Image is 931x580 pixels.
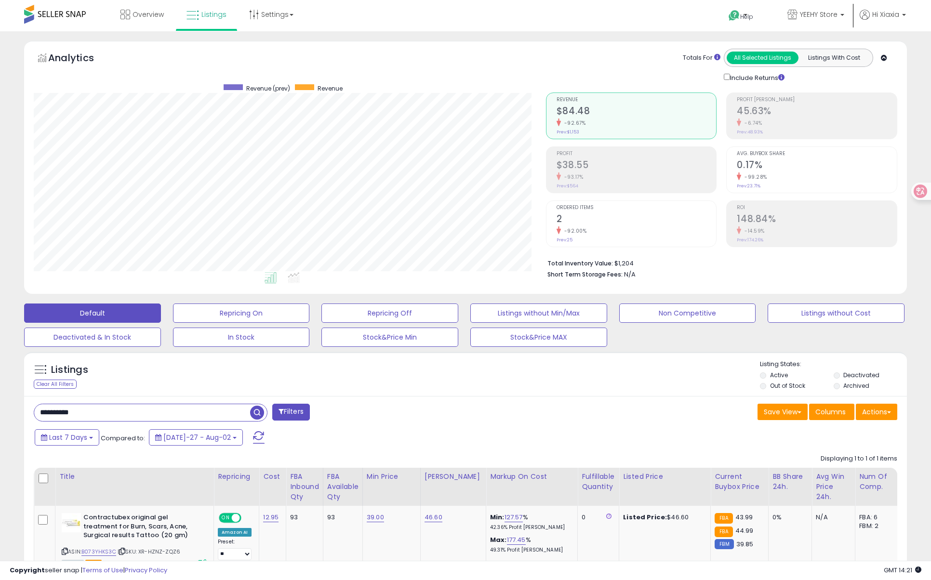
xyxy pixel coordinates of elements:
small: -92.00% [561,227,587,235]
a: Terms of Use [82,566,123,575]
button: All Selected Listings [727,52,798,64]
div: 93 [327,513,355,522]
div: Title [59,472,210,482]
button: Filters [272,404,310,421]
span: Revenue [318,84,343,92]
a: B073YHKS3C [81,548,116,556]
button: Repricing Off [321,303,458,323]
button: Listings without Cost [768,303,904,323]
span: N/A [624,270,636,279]
span: 43.99 [735,513,753,522]
small: FBM [715,539,733,549]
a: 12.95 [263,513,279,522]
small: -14.59% [741,227,765,235]
span: Revenue [557,97,717,103]
span: ROI [737,205,897,211]
div: 0 [582,513,612,522]
label: Archived [843,382,869,390]
div: Displaying 1 to 1 of 1 items [821,454,897,463]
div: Min Price [367,472,416,482]
small: Prev: 23.71% [737,183,760,189]
div: % [490,536,570,554]
span: OFF [240,514,255,522]
h2: 2 [557,213,717,226]
p: Listing States: [760,360,906,369]
span: 44.99 [735,526,754,535]
h2: 148.84% [737,213,897,226]
i: Get Help [728,10,740,22]
h2: $38.55 [557,159,717,172]
div: seller snap | | [10,566,167,575]
small: Prev: 174.26% [737,237,763,243]
a: Privacy Policy [125,566,167,575]
li: $1,204 [547,257,890,268]
span: Columns [815,407,846,417]
span: Listings [201,10,226,19]
span: Revenue (prev) [246,84,290,92]
a: Help [721,2,772,31]
div: Include Returns [717,72,796,83]
b: Contractubex original gel treatment for Burn, Scars, Acne, Surgical results Tattoo (20 gm) [83,513,200,542]
button: Stock&Price MAX [470,328,607,347]
th: The percentage added to the cost of goods (COGS) that forms the calculator for Min & Max prices. [486,468,578,506]
small: -93.17% [561,173,584,181]
span: YEEHY Store [800,10,838,19]
h5: Listings [51,363,88,377]
h2: 45.63% [737,105,897,119]
div: FBA Available Qty [327,472,359,502]
a: 39.00 [367,513,384,522]
span: Overview [133,10,164,19]
b: Short Term Storage Fees: [547,270,623,278]
h5: Analytics [48,51,113,67]
div: FBM: 2 [859,522,891,530]
p: 42.36% Profit [PERSON_NAME] [490,524,570,531]
div: FBA: 6 [859,513,891,522]
button: Save View [758,404,808,420]
button: Repricing On [173,303,310,323]
button: [DATE]-27 - Aug-02 [149,429,243,446]
div: % [490,513,570,531]
span: 39.85 [736,540,754,549]
span: Last 7 Days [49,433,87,442]
a: 46.60 [425,513,442,522]
span: Profit [PERSON_NAME] [737,97,897,103]
small: Prev: $564 [557,183,578,189]
small: Prev: 25 [557,237,572,243]
span: Hi Xiaxia [872,10,899,19]
p: 49.31% Profit [PERSON_NAME] [490,547,570,554]
span: FBA [85,560,102,568]
small: -6.74% [741,119,762,127]
button: Columns [809,404,854,420]
span: Avg. Buybox Share [737,151,897,157]
a: Hi Xiaxia [860,10,906,31]
span: Help [740,13,753,21]
small: FBA [715,513,732,524]
div: BB Share 24h. [772,472,808,492]
div: 0% [772,513,804,522]
div: Cost [263,472,282,482]
label: Out of Stock [770,382,805,390]
label: Deactivated [843,371,879,379]
span: ON [220,514,232,522]
span: All listings currently available for purchase on Amazon [62,560,84,568]
span: Ordered Items [557,205,717,211]
b: Listed Price: [623,513,667,522]
span: Compared to: [101,434,145,443]
div: Num of Comp. [859,472,894,492]
button: Default [24,303,161,323]
button: Actions [856,404,897,420]
div: FBA inbound Qty [290,472,319,502]
b: Min: [490,513,505,522]
label: Active [770,371,788,379]
button: Non Competitive [619,303,756,323]
div: Preset: [218,539,252,560]
div: Clear All Filters [34,380,77,389]
h2: $84.48 [557,105,717,119]
a: 177.45 [507,535,526,545]
div: Fulfillable Quantity [582,472,615,492]
div: Listed Price [623,472,706,482]
div: Avg Win Price 24h. [816,472,851,502]
div: 93 [290,513,316,522]
button: Listings without Min/Max [470,303,607,323]
div: $46.60 [623,513,703,522]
